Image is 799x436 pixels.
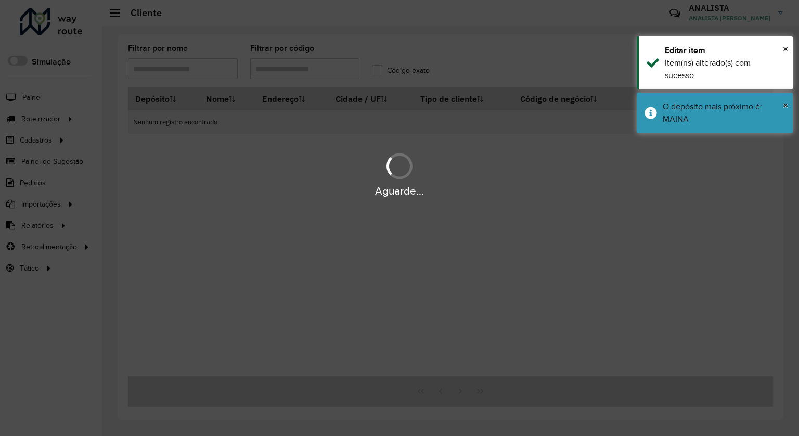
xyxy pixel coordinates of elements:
span: × [783,43,788,55]
div: Item(ns) alterado(s) com sucesso [665,57,785,82]
button: Close [783,97,788,113]
button: Close [783,41,788,57]
span: × [783,99,788,111]
div: O depósito mais próximo é: MAINA [663,100,785,125]
div: Editar item [665,44,785,57]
